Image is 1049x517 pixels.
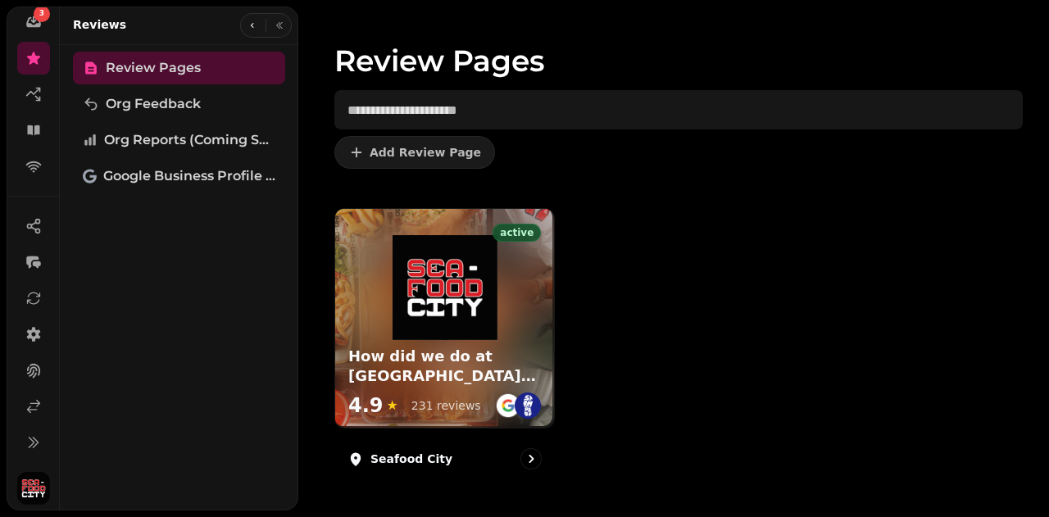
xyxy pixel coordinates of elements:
[73,52,285,84] a: Review Pages
[334,208,555,483] a: Seafood CityactiveHow did we do at Seafood City today?How did we do at [GEOGRAPHIC_DATA] [DATE]?4...
[14,472,53,505] button: User avatar
[73,124,285,156] a: Org Reports (coming soon)
[103,166,275,186] span: Google Business Profile (Beta)
[39,8,44,20] span: 3
[393,235,497,340] img: How did we do at Seafood City today?
[348,392,384,419] span: 4.9
[17,6,50,39] a: 3
[106,94,201,114] span: Org Feedback
[73,88,285,120] a: Org Feedback
[387,396,398,415] span: ★
[334,136,495,169] button: Add Review Page
[104,130,275,150] span: Org Reports (coming soon)
[370,451,452,467] p: Seafood City
[334,5,1023,77] h1: Review Pages
[411,397,481,414] div: 231 reviews
[73,160,285,193] a: Google Business Profile (Beta)
[370,147,481,158] span: Add Review Page
[495,392,521,419] img: go-emblem@2x.png
[348,347,541,388] h3: How did we do at [GEOGRAPHIC_DATA] [DATE]?
[17,472,50,505] img: User avatar
[515,392,541,419] img: st.png
[106,58,201,78] span: Review Pages
[60,45,298,510] nav: Tabs
[523,451,539,467] svg: go to
[493,224,541,242] div: active
[73,16,126,33] h2: Reviews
